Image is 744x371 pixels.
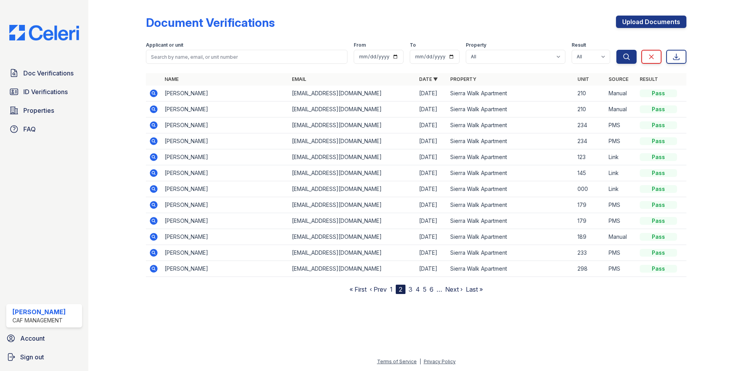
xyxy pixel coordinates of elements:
[447,181,574,197] td: Sierra Walk Apartment
[574,149,605,165] td: 123
[416,285,420,293] a: 4
[574,197,605,213] td: 179
[574,213,605,229] td: 179
[574,117,605,133] td: 234
[574,86,605,101] td: 210
[23,106,54,115] span: Properties
[605,261,637,277] td: PMS
[605,181,637,197] td: Link
[289,149,416,165] td: [EMAIL_ADDRESS][DOMAIN_NAME]
[605,117,637,133] td: PMS
[165,76,179,82] a: Name
[161,86,289,101] td: [PERSON_NAME]
[447,117,574,133] td: Sierra Walk Apartment
[161,197,289,213] td: [PERSON_NAME]
[289,86,416,101] td: [EMAIL_ADDRESS][DOMAIN_NAME]
[640,76,658,82] a: Result
[289,165,416,181] td: [EMAIL_ADDRESS][DOMAIN_NAME]
[416,261,447,277] td: [DATE]
[605,213,637,229] td: PMS
[410,42,416,48] label: To
[416,101,447,117] td: [DATE]
[447,86,574,101] td: Sierra Walk Apartment
[605,165,637,181] td: Link
[416,213,447,229] td: [DATE]
[23,87,68,96] span: ID Verifications
[447,149,574,165] td: Sierra Walk Apartment
[466,42,486,48] label: Property
[640,201,677,209] div: Pass
[609,76,628,82] a: Source
[605,86,637,101] td: Manual
[437,285,442,294] span: …
[161,133,289,149] td: [PERSON_NAME]
[12,317,66,324] div: CAF Management
[416,245,447,261] td: [DATE]
[416,181,447,197] td: [DATE]
[574,229,605,245] td: 189
[445,285,463,293] a: Next ›
[640,185,677,193] div: Pass
[354,42,366,48] label: From
[292,76,306,82] a: Email
[447,197,574,213] td: Sierra Walk Apartment
[416,133,447,149] td: [DATE]
[605,245,637,261] td: PMS
[161,181,289,197] td: [PERSON_NAME]
[574,133,605,149] td: 234
[3,349,85,365] a: Sign out
[161,261,289,277] td: [PERSON_NAME]
[23,68,74,78] span: Doc Verifications
[640,265,677,273] div: Pass
[416,149,447,165] td: [DATE]
[605,197,637,213] td: PMS
[447,165,574,181] td: Sierra Walk Apartment
[416,165,447,181] td: [DATE]
[640,217,677,225] div: Pass
[605,101,637,117] td: Manual
[6,121,82,137] a: FAQ
[574,165,605,181] td: 145
[161,165,289,181] td: [PERSON_NAME]
[146,50,347,64] input: Search by name, email, or unit number
[289,245,416,261] td: [EMAIL_ADDRESS][DOMAIN_NAME]
[447,213,574,229] td: Sierra Walk Apartment
[577,76,589,82] a: Unit
[430,285,433,293] a: 6
[574,181,605,197] td: 000
[370,285,387,293] a: ‹ Prev
[289,229,416,245] td: [EMAIL_ADDRESS][DOMAIN_NAME]
[640,249,677,257] div: Pass
[12,307,66,317] div: [PERSON_NAME]
[423,285,426,293] a: 5
[447,133,574,149] td: Sierra Walk Apartment
[574,245,605,261] td: 233
[3,25,85,40] img: CE_Logo_Blue-a8612792a0a2168367f1c8372b55b34899dd931a85d93a1a3d3e32e68fde9ad4.png
[161,101,289,117] td: [PERSON_NAME]
[161,117,289,133] td: [PERSON_NAME]
[289,133,416,149] td: [EMAIL_ADDRESS][DOMAIN_NAME]
[419,76,438,82] a: Date ▼
[640,153,677,161] div: Pass
[20,352,44,362] span: Sign out
[574,261,605,277] td: 298
[640,105,677,113] div: Pass
[572,42,586,48] label: Result
[605,149,637,165] td: Link
[390,285,393,293] a: 1
[161,245,289,261] td: [PERSON_NAME]
[3,331,85,346] a: Account
[146,16,275,30] div: Document Verifications
[640,89,677,97] div: Pass
[6,84,82,100] a: ID Verifications
[289,197,416,213] td: [EMAIL_ADDRESS][DOMAIN_NAME]
[20,334,45,343] span: Account
[447,261,574,277] td: Sierra Walk Apartment
[640,233,677,241] div: Pass
[447,245,574,261] td: Sierra Walk Apartment
[616,16,686,28] a: Upload Documents
[289,261,416,277] td: [EMAIL_ADDRESS][DOMAIN_NAME]
[605,133,637,149] td: PMS
[161,149,289,165] td: [PERSON_NAME]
